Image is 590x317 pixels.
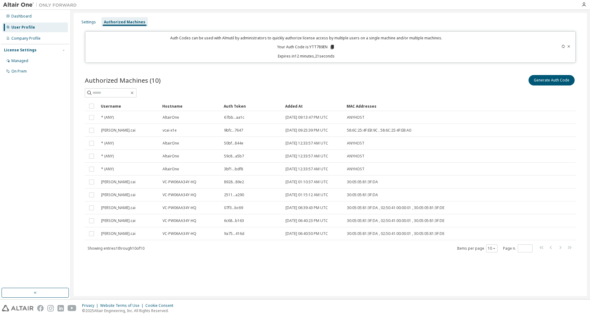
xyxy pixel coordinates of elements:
div: Company Profile [11,36,41,41]
span: 6c68...b163 [224,218,244,223]
div: Added At [285,101,342,111]
img: instagram.svg [47,305,54,311]
button: Generate Auth Code [529,75,575,85]
div: On Prem [11,69,27,74]
span: [DATE] 06:40:23 PM UTC [285,218,328,223]
span: 3bf1...bdf8 [224,167,243,172]
span: [DATE] 12:33:57 AM UTC [285,167,328,172]
span: [PERSON_NAME].cai [101,231,136,236]
div: MAC Addresses [347,101,511,111]
span: VC-PW06AA34Y-HQ [163,231,196,236]
span: 30:05:05:81:3F:DA [347,180,378,184]
p: Your Auth Code is: YTT789EN [277,44,335,50]
div: License Settings [4,48,37,53]
div: Settings [81,20,96,25]
span: 50bf...844e [224,141,243,146]
span: 30:05:05:81:3F:DA , 02:50:41:00:00:01 , 30:05:05:81:3F:DE [347,218,444,223]
span: [PERSON_NAME].cai [101,180,136,184]
img: youtube.svg [68,305,77,311]
span: 30:05:05:81:3F:DA , 02:50:41:00:00:01 , 30:05:05:81:3F:DE [347,231,444,236]
span: VC-PW06AA34Y-HQ [163,180,196,184]
span: 59c8...a5b7 [224,154,244,159]
span: 58:6C:25:4F:EB:9C , 58:6C:25:4F:EB:A0 [347,128,411,133]
span: [DATE] 12:33:57 AM UTC [285,154,328,159]
span: vcai-x1e [163,128,177,133]
span: ANYHOST [347,154,364,159]
span: Items per page [457,244,498,252]
span: [DATE] 06:39:43 PM UTC [285,205,328,210]
div: Cookie Consent [145,303,177,308]
div: Auth Token [224,101,280,111]
span: 2511...a290 [224,192,244,197]
span: [DATE] 01:15:12 AM UTC [285,192,328,197]
span: [DATE] 12:33:57 AM UTC [285,141,328,146]
span: * (ANY) [101,141,114,146]
div: User Profile [11,25,35,30]
div: Authorized Machines [104,20,145,25]
span: * (ANY) [101,167,114,172]
span: 8928...89e2 [224,180,244,184]
div: Dashboard [11,14,32,19]
span: [PERSON_NAME].cai [101,192,136,197]
span: VC-PW06AA34Y-HQ [163,192,196,197]
span: [PERSON_NAME].cai [101,218,136,223]
p: Expires in 12 minutes, 21 seconds [89,53,524,59]
img: facebook.svg [37,305,44,311]
span: [PERSON_NAME].cai [101,205,136,210]
img: linkedin.svg [57,305,64,311]
div: Managed [11,58,28,63]
span: VC-PW06AA34Y-HQ [163,218,196,223]
span: Authorized Machines (10) [85,76,161,85]
span: [PERSON_NAME].cai [101,128,136,133]
span: 9bfc...7647 [224,128,243,133]
div: Hostname [162,101,219,111]
img: altair_logo.svg [2,305,33,311]
button: 10 [488,246,496,251]
span: * (ANY) [101,154,114,159]
span: * (ANY) [101,115,114,120]
span: ANYHOST [347,115,364,120]
span: Showing entries 1 through 10 of 10 [88,246,144,251]
p: Auth Codes can be used with Almutil by administrators to quickly authorize license access by mult... [89,35,524,41]
span: [DATE] 09:13:47 PM UTC [285,115,328,120]
span: [DATE] 09:25:39 PM UTC [285,128,328,133]
span: 67bb...aa1c [224,115,244,120]
span: 30:05:05:81:3F:DA , 02:50:41:00:00:01 , 30:05:05:81:3F:DE [347,205,444,210]
span: 07f3...bc69 [224,205,243,210]
div: Privacy [82,303,100,308]
p: © 2025 Altair Engineering, Inc. All Rights Reserved. [82,308,177,313]
span: [DATE] 01:10:37 AM UTC [285,180,328,184]
span: ANYHOST [347,167,364,172]
span: [DATE] 06:40:50 PM UTC [285,231,328,236]
span: AltairOne [163,154,179,159]
span: AltairOne [163,115,179,120]
span: 9a75...416d [224,231,244,236]
span: AltairOne [163,141,179,146]
div: Username [101,101,157,111]
div: Website Terms of Use [100,303,145,308]
span: ANYHOST [347,141,364,146]
span: Page n. [503,244,533,252]
span: AltairOne [163,167,179,172]
span: 30:05:05:81:3F:DA [347,192,378,197]
span: VC-PW06AA34Y-HQ [163,205,196,210]
img: Altair One [3,2,80,8]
